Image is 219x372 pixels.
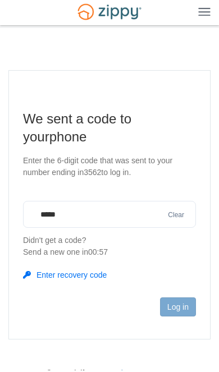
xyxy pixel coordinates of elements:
button: Enter recovery code [23,271,107,282]
img: Mobile Dropdown Menu [198,9,211,17]
img: Logo [71,1,148,27]
h1: We sent a code to your phone [23,112,196,148]
button: Log in [160,299,196,318]
p: Didn't get a code? [23,236,196,260]
p: Enter the 6-digit code that was sent to your number ending in 3562 to log in. [23,157,196,180]
button: Clear [165,212,188,222]
div: Send a new one in 00:57 [23,248,196,260]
